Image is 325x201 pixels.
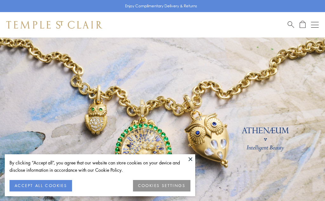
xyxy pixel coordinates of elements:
a: Open Shopping Bag [300,21,306,29]
button: COOKIES SETTINGS [133,180,190,191]
a: Search [288,21,294,29]
img: Temple St. Clair [6,21,102,29]
p: Enjoy Complimentary Delivery & Returns [125,3,197,9]
button: ACCEPT ALL COOKIES [10,180,72,191]
iframe: Gorgias live chat messenger [293,171,319,195]
button: Open navigation [311,21,319,29]
div: By clicking “Accept all”, you agree that our website can store cookies on your device and disclos... [10,159,190,174]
